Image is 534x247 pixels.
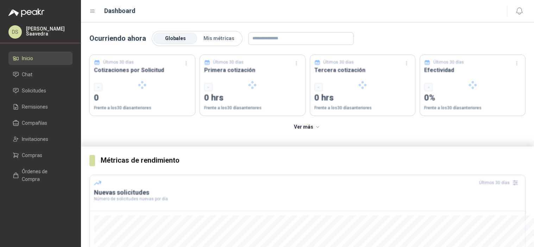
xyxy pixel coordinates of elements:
h3: Métricas de rendimiento [101,155,526,166]
p: Ocurriendo ahora [89,33,146,44]
span: Inicio [22,54,33,62]
span: Remisiones [22,103,48,111]
img: Logo peakr [8,8,44,17]
a: Invitaciones [8,132,73,146]
span: Compras [22,151,42,159]
a: Inicio [8,52,73,65]
a: Compañías [8,116,73,130]
span: Chat [22,71,32,78]
span: Mis métricas [203,35,234,41]
h1: Dashboard [104,6,136,16]
a: Chat [8,68,73,81]
a: Remisiones [8,100,73,113]
span: Órdenes de Compra [22,168,66,183]
span: Invitaciones [22,135,48,143]
span: Solicitudes [22,87,46,95]
div: DS [8,25,22,39]
a: Órdenes de Compra [8,165,73,186]
p: [PERSON_NAME] Saavedra [26,26,73,36]
span: Compañías [22,119,47,127]
a: Solicitudes [8,84,73,97]
button: Ver más [290,120,325,134]
a: Compras [8,149,73,162]
span: Globales [165,35,186,41]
